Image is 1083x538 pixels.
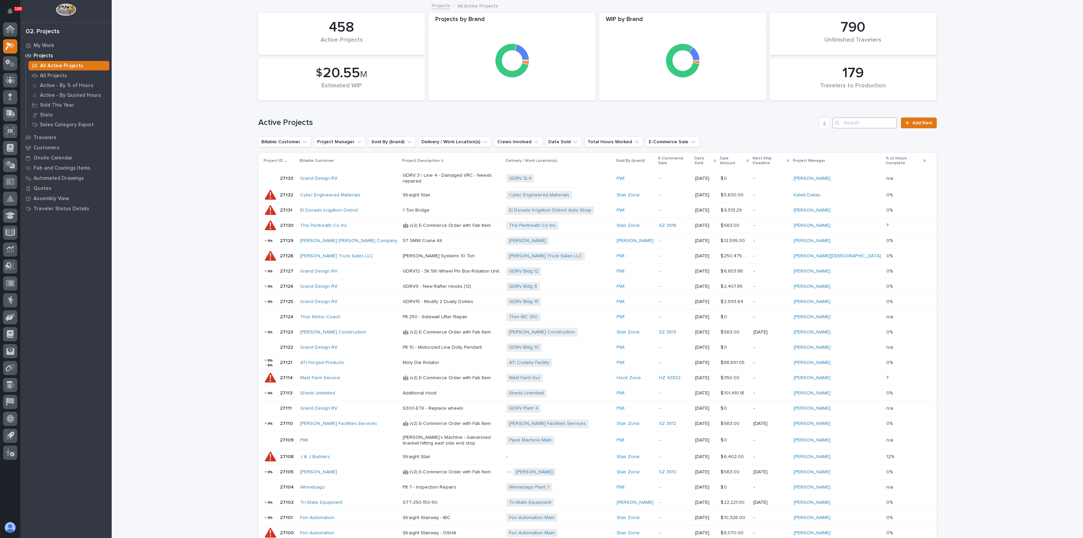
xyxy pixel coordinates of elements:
a: [PERSON_NAME] [794,390,831,396]
a: [PERSON_NAME] [794,208,831,213]
p: 27113 [280,389,294,396]
p: - [753,284,788,289]
p: All Active Projects [40,63,83,69]
p: $ 9,513.29 [721,206,743,213]
p: - [659,208,690,213]
p: $ 0 [721,313,728,320]
a: Active - By Quoted Hours [26,90,112,100]
p: 27124 [280,313,295,320]
a: Grand Design RV [300,284,337,289]
tr: 2712527125 Grand Design RV GDRV15 - Modify 2 Dually DolliesGDRV Bldg 15 PWI -[DATE]$ 2,993.84$ 2,... [258,294,937,309]
a: ATI Cudahy Facility [509,360,549,366]
a: Stair Zone [617,329,640,335]
p: 0% [886,359,894,366]
p: 🤖 (v2) E-Commerce Order with Fab Item [403,469,501,475]
p: Active - By Quoted Hours [40,92,101,99]
p: - [659,314,690,320]
p: 0% [886,206,894,213]
p: - [753,208,788,213]
p: Quotes [34,186,51,192]
tr: 2711427114 Mast Farm Service 🤖 (v2) E-Commerce Order with Fab ItemMast Farm Svc Hoist Zone HZ 438... [258,370,937,386]
tr: 2711127111 Grand Design RV S300-ETK - Replace wheelsGDRV Plant 4 PWI -[DATE]$ 0$ 0 -[PERSON_NAME]... [258,401,937,416]
p: 27114 [280,374,294,381]
p: Sales Category Export [40,122,94,128]
p: Plt 10 - Motorized Line Dolly Pendant [403,345,501,350]
p: 27131 [280,206,294,213]
p: $ 12,595.00 [721,237,746,244]
p: - [753,375,788,381]
a: Grand Design RV [300,406,337,411]
p: 27129 [280,237,295,244]
p: $ 88,891.05 [721,359,746,366]
a: Kaleb Dallas [794,192,820,198]
p: 0% [886,252,894,259]
a: PWI [617,314,624,320]
a: Stair Zone [617,469,640,475]
tr: 2713227132 Cytec Engineered Materials Straight StairCytec Engineered Materials Stair Zone -[DATE]... [258,188,937,203]
p: Assembly View [34,196,69,202]
a: [PERSON_NAME] Facilities Services [300,421,377,427]
a: Sheds Unlimited [509,390,544,396]
a: PWI [617,176,624,181]
tr: 2712127121 ATI Forged Products Moly Die RotatorATI Cudahy Facility PWI -[DATE]$ 88,891.05$ 88,891... [258,355,937,370]
a: SZ 3816 [659,223,677,229]
p: 5T SMW Crane Kit [403,238,501,244]
a: [PERSON_NAME] [794,314,831,320]
p: n/a [886,483,894,490]
p: Travelers [34,135,57,141]
a: Assembly View [20,193,112,203]
a: PWI [617,284,624,289]
p: ? [886,374,890,381]
button: Date Sold [545,136,582,147]
a: Grand Design RV [300,176,337,181]
p: n/a [886,404,894,411]
a: Hoist Zone [617,375,641,381]
p: 27127 [280,267,295,274]
a: PWI [617,268,624,274]
a: Thor Motor Coach [300,314,340,320]
a: [PERSON_NAME] [794,268,831,274]
p: Projects [34,53,53,59]
a: GDRV 3L4 [509,176,531,181]
a: Grand Design RV [300,268,337,274]
tr: 2712727127 Grand Design RV GDRV12 - 3K 5th Wheel Pin Box Rotation UnitGDRV Bldg 12 PWI -[DATE]$ 6... [258,264,937,279]
p: - [753,314,788,320]
p: 27132 [280,191,294,198]
a: PWI [617,208,624,213]
tr: 2710527105 [PERSON_NAME] 🤖 (v2) E-Commerce Order with Fab Item[PERSON_NAME] Stair Zone SZ 3810 [D... [258,465,937,480]
a: Onsite Calendar [20,153,112,163]
a: [PERSON_NAME] [794,454,831,460]
p: 27104 [280,483,295,490]
a: [PERSON_NAME] [PERSON_NAME] Company [300,238,397,244]
p: $ 2,407.85 [721,282,744,289]
a: Pauls Machine Main [509,437,552,443]
a: [PERSON_NAME] [617,238,654,244]
a: Customers [20,143,112,153]
a: [PERSON_NAME] [794,469,831,475]
a: All Projects [26,71,112,80]
input: Search [833,117,897,128]
p: [DATE] [695,268,715,274]
p: 27126 [280,282,295,289]
p: Sold This Year [40,102,74,108]
a: Projects [20,50,112,61]
a: Stair Zone [617,223,640,229]
a: [PERSON_NAME] [509,238,546,244]
button: E-Commerce Sale [646,136,700,147]
p: Automated Drawings [34,175,84,181]
button: Crews Involved [494,136,543,147]
p: Customers [34,145,60,151]
p: 0% [886,389,894,396]
p: 27123 [280,328,294,335]
a: [PERSON_NAME] [794,284,831,289]
button: Total Hours Worked [584,136,643,147]
a: Sold This Year [26,100,112,110]
p: $ 250,475.00 [721,252,749,259]
p: - [659,176,690,181]
a: [PERSON_NAME][DEMOGRAPHIC_DATA] [794,253,881,259]
a: Sales Category Export [26,120,112,129]
button: Delivery / Work Location(s) [418,136,491,147]
a: Stair Zone [617,421,640,427]
p: - [753,406,788,411]
p: 27109 [280,436,295,443]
